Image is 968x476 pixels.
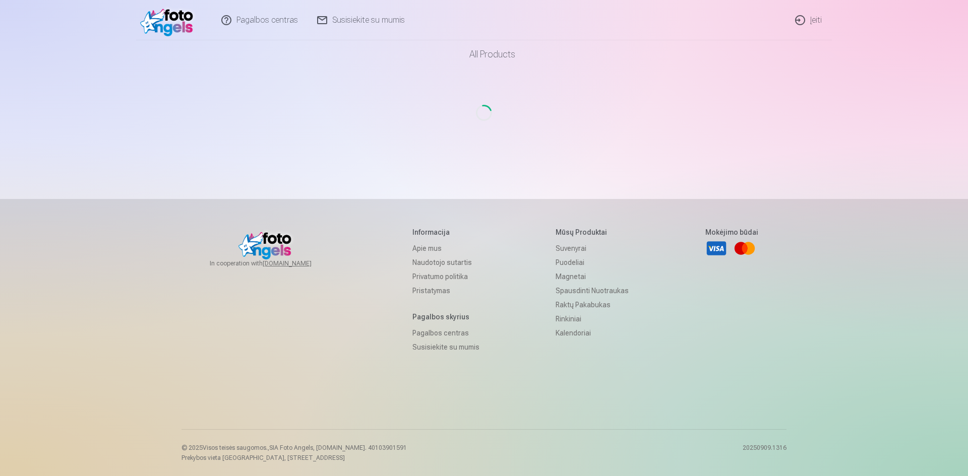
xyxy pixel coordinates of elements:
[743,444,786,462] p: 20250909.1316
[210,259,336,267] span: In cooperation with
[734,237,756,259] a: Mastercard
[412,269,479,284] a: Privatumo politika
[556,312,629,326] a: Rinkiniai
[181,444,407,452] p: © 2025 Visos teisės saugomos. ,
[412,241,479,255] a: Apie mus
[269,444,407,451] span: SIA Foto Angels, [DOMAIN_NAME]. 40103901591
[412,284,479,298] a: Pristatymas
[263,259,336,267] a: [DOMAIN_NAME]
[556,298,629,312] a: Raktų pakabukas
[412,227,479,237] h5: Informacija
[556,241,629,255] a: Suvenyrai
[705,237,728,259] a: Visa
[556,284,629,298] a: Spausdinti nuotraukas
[556,255,629,269] a: Puodeliai
[412,340,479,354] a: Susisiekite su mumis
[412,326,479,340] a: Pagalbos centras
[412,312,479,322] h5: Pagalbos skyrius
[441,40,527,69] a: All products
[181,454,407,462] p: Prekybos vieta [GEOGRAPHIC_DATA], [STREET_ADDRESS]
[556,326,629,340] a: Kalendoriai
[412,255,479,269] a: Naudotojo sutartis
[556,269,629,284] a: Magnetai
[705,227,758,237] h5: Mokėjimo būdai
[140,4,198,36] img: /v1
[556,227,629,237] h5: Mūsų produktai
